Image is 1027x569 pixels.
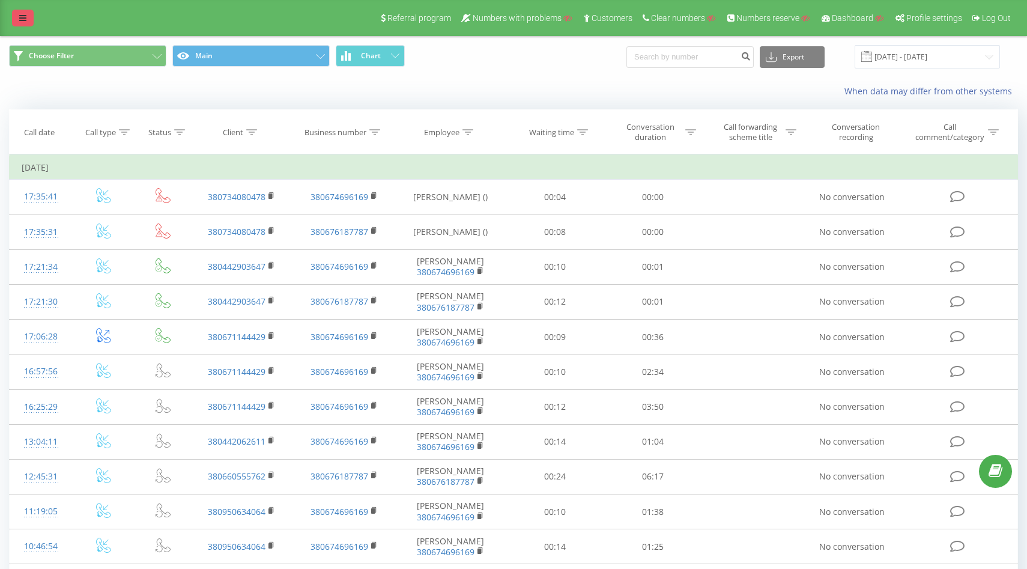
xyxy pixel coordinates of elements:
[529,127,574,138] div: Waiting time
[417,266,474,278] a: 380674696169
[311,331,368,342] a: 380674696169
[311,226,368,237] a: 380676187787
[819,296,885,307] span: No conversation
[9,45,166,67] button: Choose Filter
[208,470,265,482] a: 380660555762
[982,13,1011,23] span: Log Out
[604,424,703,459] td: 01:04
[819,541,885,552] span: No conversation
[22,430,60,454] div: 13:04:11
[506,249,604,284] td: 00:10
[506,389,604,424] td: 00:12
[22,255,60,279] div: 17:21:34
[819,470,885,482] span: No conversation
[208,226,265,237] a: 380734080478
[208,401,265,412] a: 380671144429
[395,320,506,354] td: [PERSON_NAME]
[473,13,562,23] span: Numbers with problems
[223,127,243,138] div: Client
[22,290,60,314] div: 17:21:30
[208,191,265,202] a: 380734080478
[395,249,506,284] td: [PERSON_NAME]
[208,366,265,377] a: 380671144429
[387,13,451,23] span: Referral program
[208,436,265,447] a: 380442062611
[604,215,703,249] td: 00:00
[819,191,885,202] span: No conversation
[29,51,74,61] span: Choose Filter
[85,127,116,138] div: Call type
[311,191,368,202] a: 380674696169
[311,436,368,447] a: 380674696169
[819,226,885,237] span: No conversation
[915,122,985,142] div: Call comment/category
[736,13,799,23] span: Numbers reserve
[604,529,703,564] td: 01:25
[819,401,885,412] span: No conversation
[395,354,506,389] td: [PERSON_NAME]
[906,13,962,23] span: Profile settings
[22,360,60,383] div: 16:57:56
[604,249,703,284] td: 00:01
[311,366,368,377] a: 380674696169
[604,354,703,389] td: 02:34
[604,459,703,494] td: 06:17
[395,494,506,529] td: [PERSON_NAME]
[819,436,885,447] span: No conversation
[395,424,506,459] td: [PERSON_NAME]
[604,180,703,215] td: 00:00
[718,122,783,142] div: Call forwarding scheme title
[208,296,265,307] a: 380442903647
[844,85,1018,97] a: When data may differ from other systems
[311,506,368,517] a: 380674696169
[604,320,703,354] td: 00:36
[417,546,474,558] a: 380674696169
[22,535,60,558] div: 10:46:54
[417,371,474,383] a: 380674696169
[395,459,506,494] td: [PERSON_NAME]
[22,325,60,348] div: 17:06:28
[506,180,604,215] td: 00:04
[832,13,873,23] span: Dashboard
[651,13,705,23] span: Clear numbers
[506,354,604,389] td: 00:10
[311,401,368,412] a: 380674696169
[819,506,885,517] span: No conversation
[506,459,604,494] td: 00:24
[604,389,703,424] td: 03:50
[395,180,506,215] td: [PERSON_NAME] ()
[604,494,703,529] td: 01:38
[506,215,604,249] td: 00:08
[395,215,506,249] td: [PERSON_NAME] ()
[506,320,604,354] td: 00:09
[336,45,405,67] button: Chart
[417,511,474,523] a: 380674696169
[311,470,368,482] a: 380676187787
[506,494,604,529] td: 00:10
[395,284,506,319] td: [PERSON_NAME]
[417,476,474,487] a: 380676187787
[417,406,474,418] a: 380674696169
[22,395,60,419] div: 16:25:29
[417,336,474,348] a: 380674696169
[311,541,368,552] a: 380674696169
[22,500,60,523] div: 11:19:05
[208,331,265,342] a: 380671144429
[24,127,55,138] div: Call date
[311,296,368,307] a: 380676187787
[417,441,474,452] a: 380674696169
[424,127,459,138] div: Employee
[208,506,265,517] a: 380950634064
[618,122,682,142] div: Conversation duration
[395,529,506,564] td: [PERSON_NAME]
[22,185,60,208] div: 17:35:41
[506,284,604,319] td: 00:12
[819,331,885,342] span: No conversation
[592,13,632,23] span: Customers
[10,156,1018,180] td: [DATE]
[760,46,825,68] button: Export
[22,221,60,244] div: 17:35:31
[208,261,265,272] a: 380442903647
[819,261,885,272] span: No conversation
[604,284,703,319] td: 00:01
